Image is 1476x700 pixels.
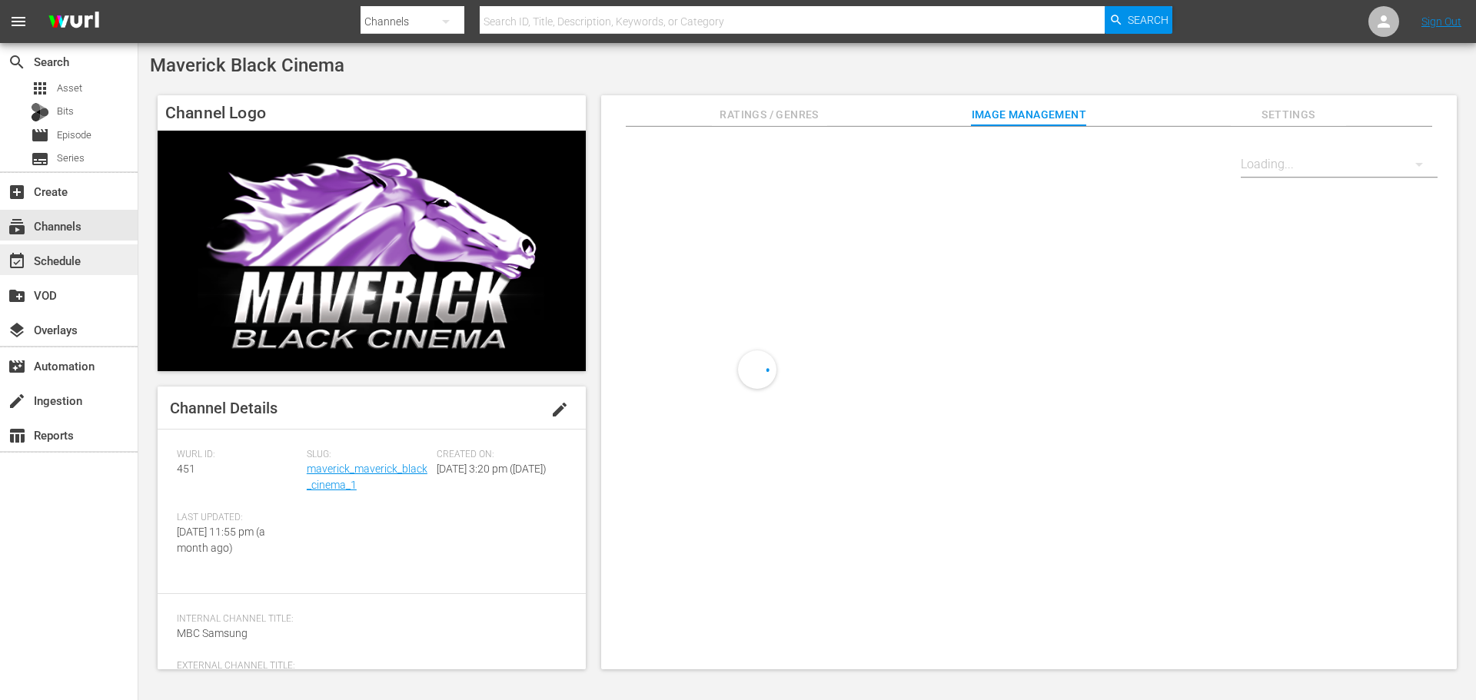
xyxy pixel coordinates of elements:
span: Maverick Black Cinema [150,55,344,76]
span: Automation [8,357,26,376]
span: Episode [31,126,49,144]
span: Overlays [8,321,26,340]
a: maverick_maverick_black_cinema_1 [307,463,427,491]
span: edit [550,400,569,419]
span: [DATE] 3:20 pm ([DATE]) [437,463,547,475]
span: Create [8,183,26,201]
span: Search [1128,6,1168,34]
span: VOD [8,287,26,305]
span: Image Management [971,105,1086,124]
span: Series [57,151,85,166]
img: ans4CAIJ8jUAAAAAAAAAAAAAAAAAAAAAAAAgQb4GAAAAAAAAAAAAAAAAAAAAAAAAJMjXAAAAAAAAAAAAAAAAAAAAAAAAgAT5G... [37,4,111,40]
span: Ingestion [8,392,26,410]
img: Maverick Black Cinema [158,131,586,371]
button: Search [1105,6,1172,34]
span: [DATE] 11:55 pm (a month ago) [177,526,265,554]
span: Series [31,150,49,168]
span: Asset [57,81,82,96]
span: Internal Channel Title: [177,613,559,625]
div: Bits [31,103,49,121]
span: Wurl ID: [177,449,299,461]
span: Channel Details [170,399,278,417]
span: Episode [57,128,91,143]
span: MBC Samsung [177,627,248,639]
span: External Channel Title: [177,660,559,672]
span: Reports [8,426,26,445]
span: menu [9,12,28,31]
span: Search [8,53,26,71]
button: edit [541,391,578,428]
span: Created On: [437,449,559,461]
span: Slug: [307,449,429,461]
a: Sign Out [1421,15,1461,28]
span: 451 [177,463,195,475]
span: Last Updated: [177,512,299,524]
span: Bits [57,104,74,119]
span: Channels [8,217,26,236]
span: Settings [1231,105,1346,124]
h4: Channel Logo [158,95,586,131]
span: Ratings / Genres [712,105,827,124]
span: Asset [31,79,49,98]
span: Schedule [8,252,26,270]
